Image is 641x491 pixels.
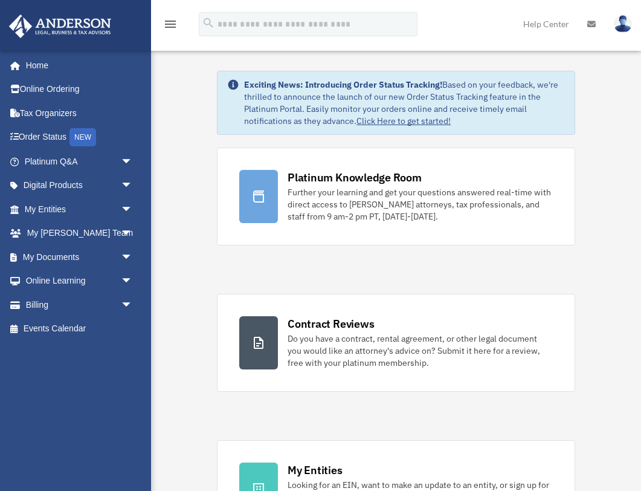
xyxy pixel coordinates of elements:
a: Home [8,53,145,77]
a: Online Ordering [8,77,151,102]
span: arrow_drop_down [121,174,145,198]
div: My Entities [288,463,342,478]
span: arrow_drop_down [121,149,145,174]
img: User Pic [614,15,632,33]
a: Order StatusNEW [8,125,151,150]
a: My Entitiesarrow_drop_down [8,197,151,221]
i: search [202,16,215,30]
div: Further your learning and get your questions answered real-time with direct access to [PERSON_NAM... [288,186,553,223]
span: arrow_drop_down [121,221,145,246]
div: Do you have a contract, rental agreement, or other legal document you would like an attorney's ad... [288,333,553,369]
a: Contract Reviews Do you have a contract, rental agreement, or other legal document you would like... [217,294,575,392]
strong: Exciting News: Introducing Order Status Tracking! [244,79,442,90]
div: NEW [69,128,96,146]
div: Contract Reviews [288,316,374,331]
a: Events Calendar [8,317,151,341]
a: menu [163,21,178,31]
span: arrow_drop_down [121,245,145,270]
span: arrow_drop_down [121,197,145,222]
i: menu [163,17,178,31]
a: My Documentsarrow_drop_down [8,245,151,269]
div: Based on your feedback, we're thrilled to announce the launch of our new Order Status Tracking fe... [244,79,565,127]
a: Platinum Knowledge Room Further your learning and get your questions answered real-time with dire... [217,148,575,245]
a: Platinum Q&Aarrow_drop_down [8,149,151,174]
a: Billingarrow_drop_down [8,293,151,317]
div: Platinum Knowledge Room [288,170,422,185]
a: Click Here to get started! [356,115,451,126]
img: Anderson Advisors Platinum Portal [5,15,115,38]
a: Online Learningarrow_drop_down [8,269,151,293]
span: arrow_drop_down [121,269,145,294]
a: My [PERSON_NAME] Teamarrow_drop_down [8,221,151,245]
span: arrow_drop_down [121,293,145,317]
a: Digital Productsarrow_drop_down [8,174,151,198]
a: Tax Organizers [8,101,151,125]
